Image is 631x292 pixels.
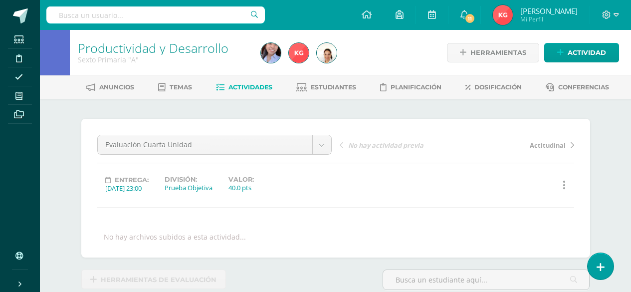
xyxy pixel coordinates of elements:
img: 42bfd553d141a78c5b4c120dc223d2da.png [289,43,309,63]
a: Actividades [216,79,272,95]
img: 42bfd553d141a78c5b4c120dc223d2da.png [493,5,513,25]
a: Planificación [380,79,441,95]
span: Dosificación [474,83,522,91]
div: Prueba Objetiva [165,183,212,192]
span: Entrega: [115,176,149,184]
span: Herramientas [470,43,526,62]
span: Actividad [568,43,606,62]
div: No hay archivos subidos a esta actividad... [104,232,246,242]
span: No hay actividad previa [348,141,423,150]
label: División: [165,176,212,183]
a: Actitudinal [457,140,574,150]
span: Anuncios [99,83,134,91]
span: 11 [464,13,475,24]
span: Planificación [391,83,441,91]
span: Actividades [228,83,272,91]
span: Temas [170,83,192,91]
a: Evaluación Cuarta Unidad [98,135,331,154]
span: Actitudinal [530,141,566,150]
a: Herramientas [447,43,539,62]
div: Sexto Primaria 'A' [78,55,249,64]
img: 5eb53e217b686ee6b2ea6dc31a66d172.png [317,43,337,63]
span: Mi Perfil [520,15,578,23]
a: Temas [158,79,192,95]
a: Conferencias [546,79,609,95]
a: Dosificación [465,79,522,95]
span: Conferencias [558,83,609,91]
input: Busca un usuario... [46,6,265,23]
span: [PERSON_NAME] [520,6,578,16]
a: Estudiantes [296,79,356,95]
label: Valor: [228,176,254,183]
h1: Productividad y Desarrollo [78,41,249,55]
div: [DATE] 23:00 [105,184,149,193]
div: 40.0 pts [228,183,254,192]
a: Productividad y Desarrollo [78,39,228,56]
span: Herramientas de evaluación [101,271,216,289]
a: Anuncios [86,79,134,95]
a: Actividad [544,43,619,62]
span: Evaluación Cuarta Unidad [105,135,305,154]
span: Estudiantes [311,83,356,91]
img: 3e7f8260d6e5be980477c672129d8ea4.png [261,43,281,63]
input: Busca un estudiante aquí... [383,270,590,290]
